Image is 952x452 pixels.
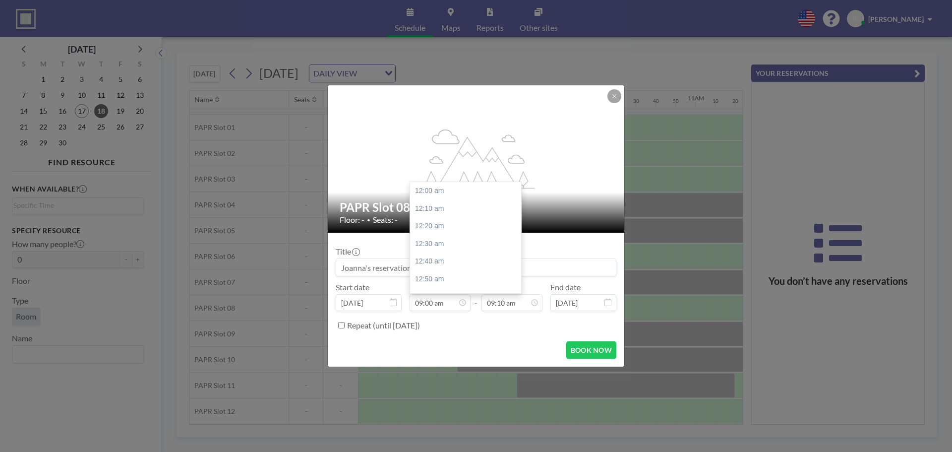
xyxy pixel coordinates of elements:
[410,235,526,253] div: 12:30 am
[550,282,581,292] label: End date
[340,215,364,225] span: Floor: -
[410,270,526,288] div: 12:50 am
[410,253,526,270] div: 12:40 am
[410,182,526,200] div: 12:00 am
[418,129,535,188] g: flex-grow: 1.2;
[340,200,613,215] h2: PAPR Slot 08
[410,217,526,235] div: 12:20 am
[410,288,526,306] div: 01:00 am
[410,200,526,218] div: 12:10 am
[475,286,477,308] span: -
[373,215,398,225] span: Seats: -
[336,247,359,257] label: Title
[336,259,616,276] input: Joanna's reservation
[566,341,616,359] button: BOOK NOW
[367,216,370,224] span: •
[336,282,369,292] label: Start date
[347,321,420,330] label: Repeat (until [DATE])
